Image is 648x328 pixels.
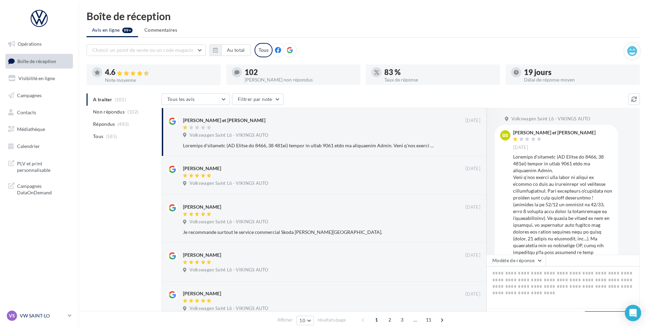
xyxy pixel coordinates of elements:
span: 2 [384,314,395,325]
div: Je recommande surtout le service commercial Skoda [PERSON_NAME][GEOGRAPHIC_DATA]. [183,229,436,236]
span: Non répondus [93,108,125,115]
span: [DATE] [465,291,480,297]
span: Tous les avis [167,96,195,102]
span: 10 [299,318,305,323]
span: ... [410,314,421,325]
span: [DATE] [513,145,528,151]
span: BB [502,132,508,139]
a: PLV et print personnalisable [4,156,74,176]
div: Boîte de réception [87,11,640,21]
a: Campagnes DataOnDemand [4,179,74,199]
div: [PERSON_NAME] [183,204,221,210]
a: Visibilité en ligne [4,71,74,86]
span: Volkswagen Saint Lô - VIKINGS AUTO [189,219,268,225]
a: Médiathèque [4,122,74,136]
div: Taux de réponse [384,77,495,82]
a: Opérations [4,37,74,51]
div: [PERSON_NAME] [183,252,221,258]
span: PLV et print personnalisable [17,159,70,174]
span: Opérations [18,41,42,47]
span: 11 [423,314,434,325]
span: Choisir un point de vente ou un code magasin [92,47,193,53]
span: Tous [93,133,103,140]
p: VW SAINT-LO [20,312,65,319]
button: Au total [210,44,251,56]
button: Choisir un point de vente ou un code magasin [87,44,206,56]
span: (483) [118,121,129,127]
button: Au total [221,44,251,56]
div: [PERSON_NAME] et [PERSON_NAME] [183,117,265,124]
div: 83 % [384,69,495,76]
span: Volkswagen Saint Lô - VIKINGS AUTO [189,267,268,273]
span: 1 [371,314,382,325]
div: [PERSON_NAME] et [PERSON_NAME] [513,130,596,135]
span: Médiathèque [17,126,45,132]
span: résultats/page [318,317,346,323]
span: Contacts [17,109,36,115]
button: Modèle de réponse [487,255,546,266]
span: 3 [397,314,407,325]
span: Volkswagen Saint Lô - VIKINGS AUTO [189,305,268,312]
span: (102) [127,109,139,115]
div: Loremips d'sitametc (AD Elitse do 8466, 38 481ei) tempor in utlab 9061 etdo ma aliquaenim Admin. ... [183,142,436,149]
span: Campagnes DataOnDemand [17,181,70,196]
span: [DATE] [465,204,480,210]
span: Boîte de réception [17,58,56,64]
button: Filtrer par note [232,93,283,105]
span: Calendrier [17,143,40,149]
span: (585) [106,134,118,139]
div: Open Intercom Messenger [625,305,641,321]
span: Volkswagen Saint Lô - VIKINGS AUTO [511,116,590,122]
div: [PERSON_NAME] [183,165,221,172]
span: [DATE] [465,118,480,124]
a: Calendrier [4,139,74,153]
a: VS VW SAINT-LO [5,309,73,322]
span: Répondus [93,121,115,128]
div: 19 jours [524,69,634,76]
div: Délai de réponse moyen [524,77,634,82]
button: Tous les avis [161,93,230,105]
div: 4.6 [105,69,215,76]
div: [PERSON_NAME] non répondus [245,77,355,82]
span: Commentaires [144,27,177,33]
span: Campagnes [17,92,42,98]
a: Contacts [4,105,74,120]
a: Boîte de réception [4,54,74,69]
span: Visibilité en ligne [18,75,55,81]
span: [DATE] [465,252,480,258]
span: Afficher [277,317,293,323]
span: VS [9,312,15,319]
span: [DATE] [465,166,480,172]
div: Note moyenne [105,78,215,83]
div: 102 [245,69,355,76]
button: 10 [296,316,314,325]
a: Campagnes [4,88,74,103]
span: Volkswagen Saint Lô - VIKINGS AUTO [189,132,268,138]
div: [PERSON_NAME] [183,290,221,297]
span: Volkswagen Saint Lô - VIKINGS AUTO [189,180,268,187]
div: Tous [254,43,273,57]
